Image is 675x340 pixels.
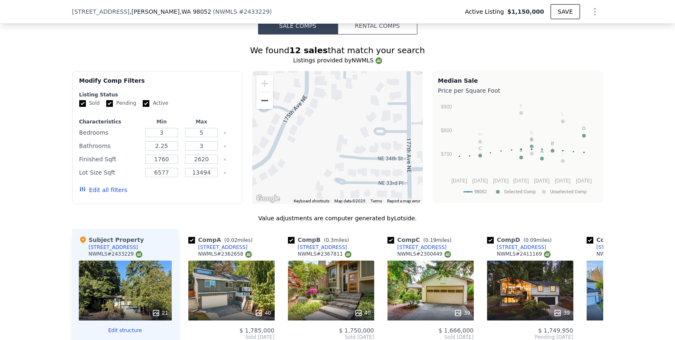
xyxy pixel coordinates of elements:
text: F [530,137,533,142]
a: [STREET_ADDRESS] [188,244,248,251]
div: NWMLS # 2433229 [89,251,142,258]
text: [DATE] [472,178,488,184]
svg: A chart. [438,96,598,200]
text: G [530,130,534,135]
text: J [530,144,533,149]
div: Listing Status [79,91,236,98]
strong: 12 sales [289,45,328,55]
span: Map data ©2025 [334,199,366,203]
div: Comp E [587,236,654,244]
span: $ 1,750,000 [339,327,374,334]
div: Bathrooms [79,140,140,152]
text: C [478,146,482,151]
text: [DATE] [513,178,529,184]
text: Selected Comp [504,189,536,195]
text: E [519,148,522,153]
span: # 2433229 [239,8,270,15]
button: Clear [223,158,227,161]
button: SAVE [551,4,580,19]
div: Median Sale [438,76,598,85]
div: NWMLS # 2367811 [298,251,351,258]
button: Edit structure [79,327,172,334]
span: Active Listing [465,7,507,16]
a: Open this area in Google Maps (opens a new window) [254,193,282,204]
img: NWMLS Logo [375,57,382,64]
span: 0.09 [525,237,536,243]
span: , [PERSON_NAME] [129,7,211,16]
button: Edit all filters [79,186,127,194]
div: NWMLS # 2411169 [497,251,551,258]
div: Comp B [288,236,353,244]
button: Clear [223,131,227,135]
text: B [551,141,554,146]
span: NWMLS [215,8,237,15]
div: [STREET_ADDRESS] [298,244,347,251]
img: NWMLS Logo [345,251,351,258]
span: 0.3 [326,237,334,243]
input: Pending [106,100,113,107]
a: [STREET_ADDRESS] [487,244,546,251]
div: NWMLS # 2300449 [397,251,451,258]
div: 40 [255,309,271,317]
span: 0.02 [227,237,238,243]
span: ( miles) [420,237,455,243]
button: Zoom out [256,92,273,109]
text: K [519,103,523,108]
text: L [561,111,564,116]
div: [STREET_ADDRESS] [597,244,646,251]
text: $700 [441,151,452,157]
button: Clear [223,145,227,148]
span: ( miles) [321,237,352,243]
a: Terms (opens in new tab) [370,199,382,203]
div: 39 [454,309,470,317]
div: Max [183,118,220,125]
div: [STREET_ADDRESS] [198,244,248,251]
div: Finished Sqft [79,153,140,165]
img: NWMLS Logo [444,251,451,258]
text: D [582,126,585,131]
text: A [540,149,543,154]
span: $ 1,749,950 [538,327,573,334]
div: Price per Square Foot [438,85,598,96]
button: Sale Comps [258,17,338,34]
img: NWMLS Logo [544,251,551,258]
a: [STREET_ADDRESS] [387,244,447,251]
text: [DATE] [493,178,509,184]
span: $ 1,785,000 [239,327,275,334]
div: Subject Property [79,236,144,244]
div: Lot Size Sqft [79,167,140,178]
div: 40 [354,309,370,317]
div: NWMLS # 2327813 [597,251,650,258]
span: 0.19 [425,237,436,243]
button: Clear [223,171,227,175]
text: $800 [441,128,452,133]
button: Keyboard shortcuts [294,198,329,204]
span: , WA 98052 [180,8,211,15]
button: Zoom in [256,75,273,92]
div: [STREET_ADDRESS] [497,244,546,251]
text: [DATE] [534,178,550,184]
img: Google [254,193,282,204]
text: Unselected Comp [550,189,587,195]
div: Characteristics [79,118,140,125]
label: Active [143,100,168,107]
text: $900 [441,104,452,110]
button: Rental Comps [338,17,417,34]
div: Listings provided by NWMLS [72,56,603,64]
div: 21 [152,309,168,317]
span: $ 1,666,000 [439,327,474,334]
text: I [562,151,563,156]
div: NWMLS # 2362658 [198,251,252,258]
button: Show Options [587,3,603,20]
a: [STREET_ADDRESS] [587,244,646,251]
span: ( miles) [221,237,256,243]
span: ( miles) [520,237,555,243]
div: Comp D [487,236,555,244]
img: NWMLS Logo [245,251,252,258]
div: Comp C [387,236,455,244]
div: [STREET_ADDRESS] [397,244,447,251]
text: [DATE] [451,178,467,184]
text: [DATE] [576,178,592,184]
input: Sold [79,100,86,107]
